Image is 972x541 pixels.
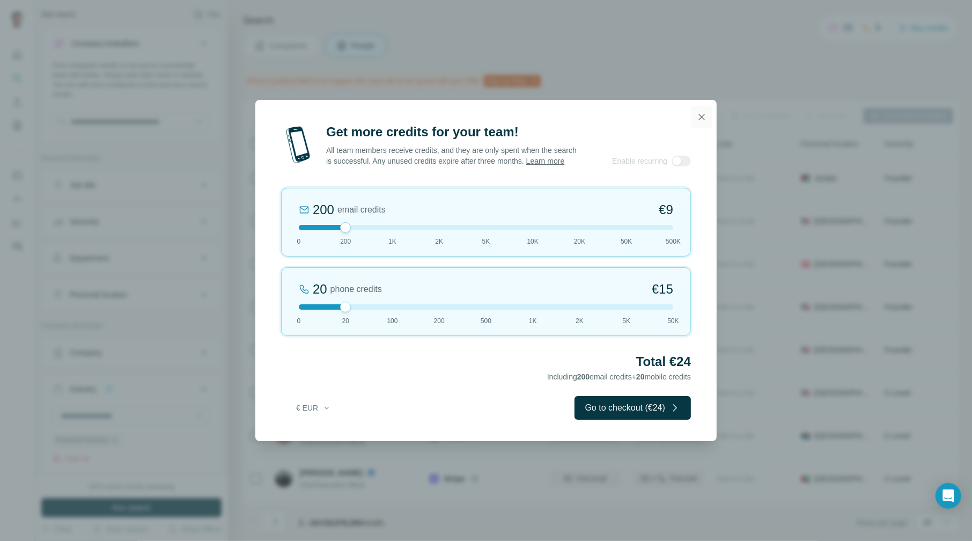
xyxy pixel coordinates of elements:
[936,483,961,509] div: Open Intercom Messenger
[297,237,301,246] span: 0
[434,316,445,326] span: 200
[330,283,382,296] span: phone credits
[387,316,397,326] span: 100
[326,145,578,166] p: All team members receive credits, and they are only spent when the search is successful. Any unus...
[576,316,584,326] span: 2K
[575,396,691,420] button: Go to checkout (€24)
[435,237,443,246] span: 2K
[529,316,537,326] span: 1K
[547,372,691,381] span: Including email credits + mobile credits
[482,237,490,246] span: 5K
[622,316,630,326] span: 5K
[342,316,349,326] span: 20
[621,237,632,246] span: 50K
[289,398,338,418] button: € EUR
[612,156,667,166] span: Enable recurring
[526,157,565,165] a: Learn more
[297,316,301,326] span: 0
[281,123,315,166] img: mobile-phone
[574,237,585,246] span: 20K
[481,316,491,326] span: 500
[666,237,681,246] span: 500K
[659,201,673,218] span: €9
[388,237,396,246] span: 1K
[527,237,539,246] span: 10K
[337,203,386,216] span: email credits
[313,201,334,218] div: 200
[667,316,679,326] span: 50K
[313,281,327,298] div: 20
[281,353,691,370] h2: Total €24
[652,281,673,298] span: €15
[577,372,590,381] span: 200
[340,237,351,246] span: 200
[636,372,645,381] span: 20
